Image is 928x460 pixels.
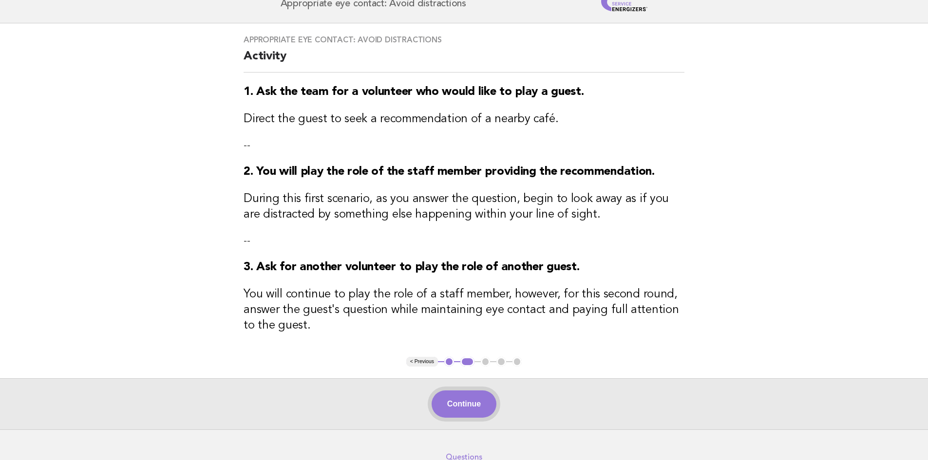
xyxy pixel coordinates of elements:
[244,287,684,333] h3: You will continue to play the role of a staff member, however, for this second round, answer the ...
[244,35,684,45] h3: Appropriate eye contact: Avoid distractions
[444,357,454,367] button: 1
[244,234,684,248] p: --
[244,261,579,273] strong: 3. Ask for another volunteer to play the role of another guest.
[460,357,474,367] button: 2
[244,139,684,152] p: --
[244,111,684,127] h3: Direct the guest to seek a recommendation of a nearby café.
[244,86,584,98] strong: 1. Ask the team for a volunteer who would like to play a guest.
[432,390,496,418] button: Continue
[406,357,438,367] button: < Previous
[244,49,684,73] h2: Activity
[244,166,655,178] strong: 2. You will play the role of the staff member providing the recommendation.
[244,191,684,222] h3: During this first scenario, as you answer the question, begin to look away as if you are distract...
